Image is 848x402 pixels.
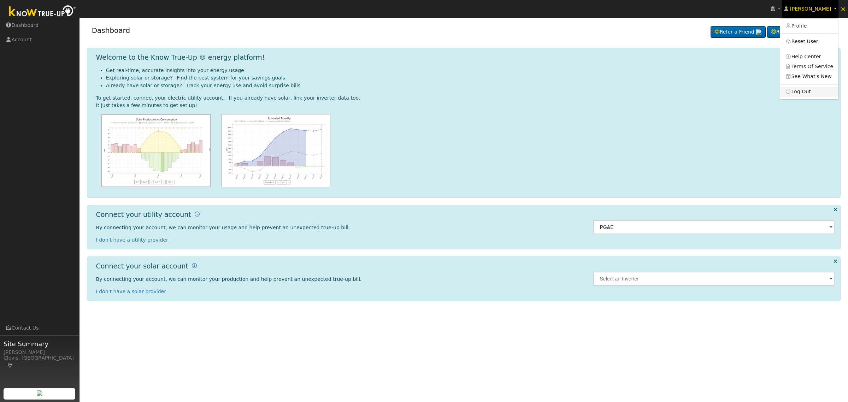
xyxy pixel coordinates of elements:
img: Know True-Up [5,4,79,20]
a: Reset User [780,36,838,46]
h1: Connect your utility account [96,211,191,219]
img: retrieve [37,390,42,396]
div: To get started, connect your electric utility account. If you already have solar, link your inver... [96,94,835,102]
h1: Welcome to the Know True-Up ® energy platform! [96,53,265,61]
a: Terms Of Service [780,61,838,71]
div: It just takes a few minutes to get set up! [96,102,835,109]
img: retrieve [756,29,761,35]
span: × [840,5,846,13]
li: Already have solar or storage? Track your energy use and avoid surprise bills [106,82,835,89]
a: Help Center [780,52,838,61]
input: Select an Inverter [593,272,835,286]
span: By connecting your account, we can monitor your production and help prevent an unexpected true-up... [96,276,362,282]
span: Site Summary [4,339,76,349]
a: Refer a Friend [711,26,766,38]
a: Profile [780,21,838,31]
input: Select a Utility [593,220,835,234]
a: Request a Cleaning [767,26,836,38]
div: [PERSON_NAME] [4,349,76,356]
div: Clovis, [GEOGRAPHIC_DATA] [4,354,76,369]
li: Exploring solar or storage? Find the best system for your savings goals [106,74,835,82]
a: Dashboard [92,26,130,35]
h1: Connect your solar account [96,262,188,270]
a: See What's New [780,71,838,81]
a: Log Out [780,87,838,97]
a: Map [7,362,13,368]
span: By connecting your account, we can monitor your usage and help prevent an unexpected true-up bill. [96,225,350,230]
span: [PERSON_NAME] [790,6,831,12]
a: I don't have a utility provider [96,237,168,243]
li: Get real-time, accurate insights into your energy usage [106,67,835,74]
a: I don't have a solar provider [96,289,166,294]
